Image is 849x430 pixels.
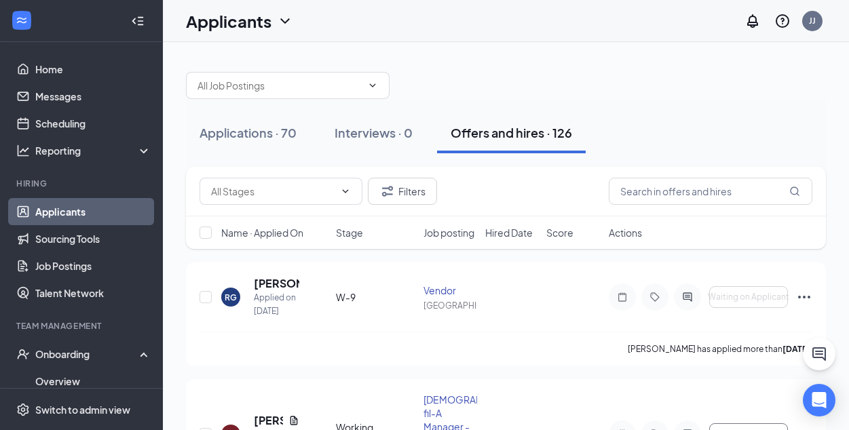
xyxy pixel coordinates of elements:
svg: Collapse [131,14,145,28]
span: Score [546,226,573,239]
input: All Stages [211,184,335,199]
svg: WorkstreamLogo [15,14,29,27]
span: Stage [336,226,363,239]
h1: Applicants [186,9,271,33]
span: Waiting on Applicant [708,292,789,302]
a: Home [35,56,151,83]
svg: Note [614,292,630,302]
h5: [PERSON_NAME] [254,413,283,428]
div: RG [225,292,237,303]
svg: QuestionInfo [774,13,791,29]
svg: UserCheck [16,347,30,361]
div: W-9 [336,290,416,304]
a: Sourcing Tools [35,225,151,252]
div: Interviews · 0 [335,124,413,141]
input: Search in offers and hires [609,178,812,205]
svg: Notifications [744,13,761,29]
svg: Ellipses [796,289,812,305]
div: [GEOGRAPHIC_DATA] [423,300,476,311]
svg: Filter [379,183,396,199]
p: [PERSON_NAME] has applied more than . [628,343,812,355]
a: Overview [35,368,151,395]
svg: ChevronDown [340,186,351,197]
svg: ActiveChat [679,292,696,302]
a: Applicants [35,198,151,225]
svg: Analysis [16,144,30,157]
svg: Document [288,415,299,426]
div: Applications · 70 [200,124,297,141]
a: Scheduling [35,110,151,137]
svg: ChevronDown [277,13,293,29]
button: Waiting on Applicant [709,286,788,308]
a: Job Postings [35,252,151,279]
svg: ChatActive [811,346,827,362]
div: Hiring [16,178,149,189]
div: Applied on [DATE] [254,291,299,318]
svg: MagnifyingGlass [789,186,800,197]
div: Reporting [35,144,152,157]
div: Vendor [423,284,476,297]
div: Onboarding [35,347,140,361]
svg: Settings [16,403,30,416]
span: Hired Date [485,226,533,239]
svg: Tag [647,292,663,302]
div: Offers and hires · 126 [451,124,572,141]
div: Open Intercom Messenger [803,384,835,416]
span: Name · Applied On [221,226,303,239]
h5: [PERSON_NAME] [254,276,299,291]
button: ChatActive [803,338,835,370]
input: All Job Postings [197,78,362,93]
div: Team Management [16,320,149,332]
a: Talent Network [35,279,151,307]
div: Switch to admin view [35,403,130,416]
button: Filter Filters [368,178,437,205]
b: [DATE] [782,344,810,354]
span: Job posting [423,226,474,239]
span: Actions [609,226,642,239]
div: JJ [809,15,816,26]
svg: ChevronDown [367,80,378,91]
a: Messages [35,83,151,110]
